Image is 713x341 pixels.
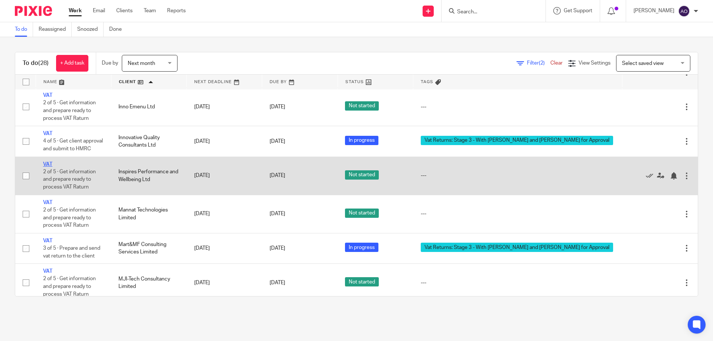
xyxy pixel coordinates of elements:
[56,55,88,72] a: + Add task
[43,200,52,205] a: VAT
[345,209,379,218] span: Not started
[144,7,156,14] a: Team
[187,88,262,126] td: [DATE]
[539,60,545,66] span: (2)
[43,238,52,243] a: VAT
[678,5,690,17] img: svg%3E
[270,280,285,285] span: [DATE]
[69,7,82,14] a: Work
[634,7,674,14] p: [PERSON_NAME]
[43,162,52,167] a: VAT
[345,101,379,111] span: Not started
[111,157,186,195] td: Inspires Performance and Wellbeing Ltd
[38,60,49,66] span: (28)
[527,60,550,66] span: Filter
[421,172,615,179] div: ---
[111,126,186,157] td: Innovative Quality Consultants Ltd
[456,9,523,16] input: Search
[43,131,52,136] a: VAT
[23,59,49,67] h1: To do
[622,61,664,66] span: Select saved view
[550,60,563,66] a: Clear
[77,22,104,37] a: Snoozed
[345,170,379,180] span: Not started
[39,22,72,37] a: Reassigned
[421,243,613,252] span: Vat Returns: Stage 3 - With [PERSON_NAME] and [PERSON_NAME] for Approval
[270,104,285,109] span: [DATE]
[102,59,118,67] p: Due by
[421,210,615,217] div: ---
[109,22,127,37] a: Done
[270,212,285,217] span: [DATE]
[111,195,186,233] td: Mannat Technologies Limited
[421,279,615,286] div: ---
[421,103,615,111] div: ---
[345,136,378,145] span: In progress
[15,6,52,16] img: Pixie
[111,264,186,302] td: MJI-Tech Consultancy Limited
[43,269,52,274] a: VAT
[345,243,378,252] span: In progress
[564,8,592,13] span: Get Support
[43,93,52,98] a: VAT
[116,7,133,14] a: Clients
[421,136,613,145] span: Vat Returns: Stage 3 - With [PERSON_NAME] and [PERSON_NAME] for Approval
[111,88,186,126] td: Inno Emenu Ltd
[187,233,262,263] td: [DATE]
[270,246,285,251] span: [DATE]
[187,126,262,157] td: [DATE]
[43,139,103,152] span: 4 of 5 · Get client approval and submit to HMRC
[111,233,186,263] td: Mart&MF Consulting Services Limited
[646,172,657,179] a: Mark as done
[128,61,155,66] span: Next month
[167,7,186,14] a: Reports
[187,157,262,195] td: [DATE]
[15,22,33,37] a: To do
[579,60,611,66] span: View Settings
[93,7,105,14] a: Email
[270,173,285,178] span: [DATE]
[421,80,433,84] span: Tags
[270,139,285,144] span: [DATE]
[43,246,100,259] span: 3 of 5 · Prepare and send vat return to the client
[43,207,96,228] span: 2 of 5 · Get information and prepare ready to process VAT Raturn
[43,276,96,297] span: 2 of 5 · Get information and prepare ready to process VAT Raturn
[345,277,379,286] span: Not started
[187,195,262,233] td: [DATE]
[187,264,262,302] td: [DATE]
[43,169,96,190] span: 2 of 5 · Get information and prepare ready to process VAT Raturn
[43,101,96,121] span: 2 of 5 · Get information and prepare ready to process VAT Raturn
